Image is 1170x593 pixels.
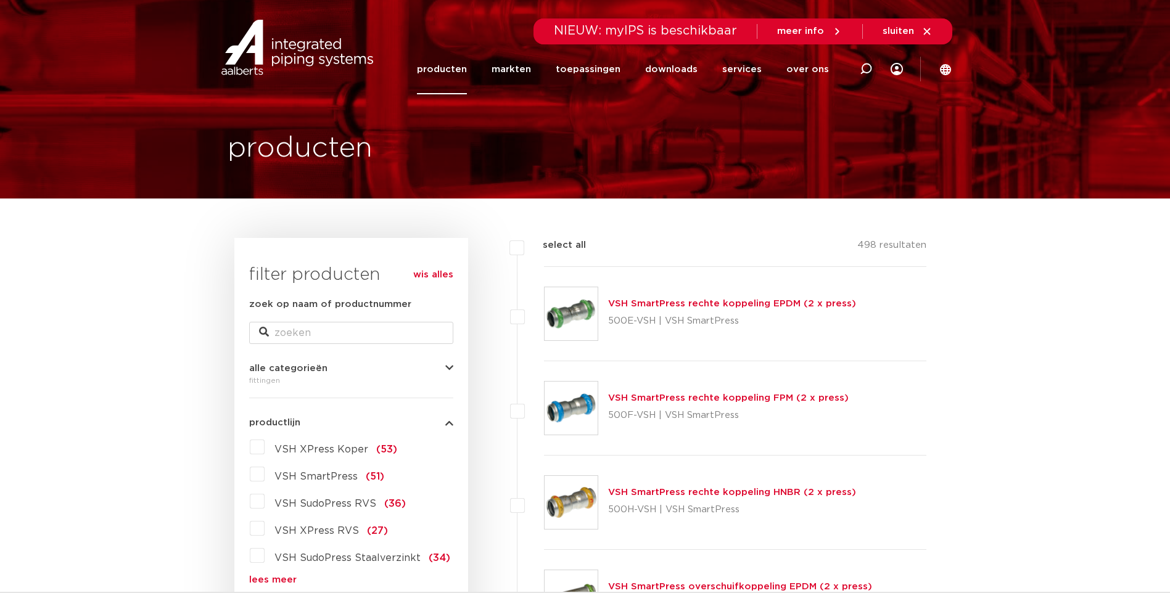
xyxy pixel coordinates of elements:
label: zoek op naam of productnummer [249,297,411,312]
a: toepassingen [556,44,620,94]
span: productlijn [249,418,300,427]
input: zoeken [249,322,453,344]
span: NIEUW: myIPS is beschikbaar [554,25,737,37]
span: VSH XPress RVS [274,526,359,536]
a: VSH SmartPress overschuifkoppeling EPDM (2 x press) [608,582,872,591]
a: markten [492,44,531,94]
a: lees meer [249,575,453,584]
div: fittingen [249,373,453,388]
nav: Menu [417,44,829,94]
p: 500H-VSH | VSH SmartPress [608,500,856,520]
a: downloads [645,44,698,94]
p: 500E-VSH | VSH SmartPress [608,311,856,331]
h3: filter producten [249,263,453,287]
span: (27) [367,526,388,536]
p: 498 resultaten [857,238,926,257]
span: alle categorieën [249,364,328,373]
a: sluiten [883,26,933,37]
button: alle categorieën [249,364,453,373]
p: 500F-VSH | VSH SmartPress [608,406,849,425]
a: meer info [777,26,842,37]
label: select all [524,238,586,253]
a: services [722,44,762,94]
span: (53) [376,444,397,454]
div: my IPS [891,44,903,94]
img: Thumbnail for VSH SmartPress rechte koppeling HNBR (2 x press) [545,476,598,529]
span: VSH SudoPress RVS [274,499,376,509]
a: VSH SmartPress rechte koppeling HNBR (2 x press) [608,488,856,497]
button: productlijn [249,418,453,427]
span: (51) [366,472,384,481]
img: Thumbnail for VSH SmartPress rechte koppeling EPDM (2 x press) [545,287,598,340]
span: VSH SudoPress Staalverzinkt [274,553,421,563]
span: VSH XPress Koper [274,444,368,454]
a: over ons [786,44,829,94]
span: sluiten [883,27,914,36]
span: VSH SmartPress [274,472,358,481]
h1: producten [228,129,373,168]
a: producten [417,44,467,94]
span: (34) [429,553,450,563]
a: wis alles [413,268,453,282]
span: (36) [384,499,406,509]
a: VSH SmartPress rechte koppeling EPDM (2 x press) [608,299,856,308]
img: Thumbnail for VSH SmartPress rechte koppeling FPM (2 x press) [545,382,598,435]
span: meer info [777,27,824,36]
a: VSH SmartPress rechte koppeling FPM (2 x press) [608,393,849,403]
